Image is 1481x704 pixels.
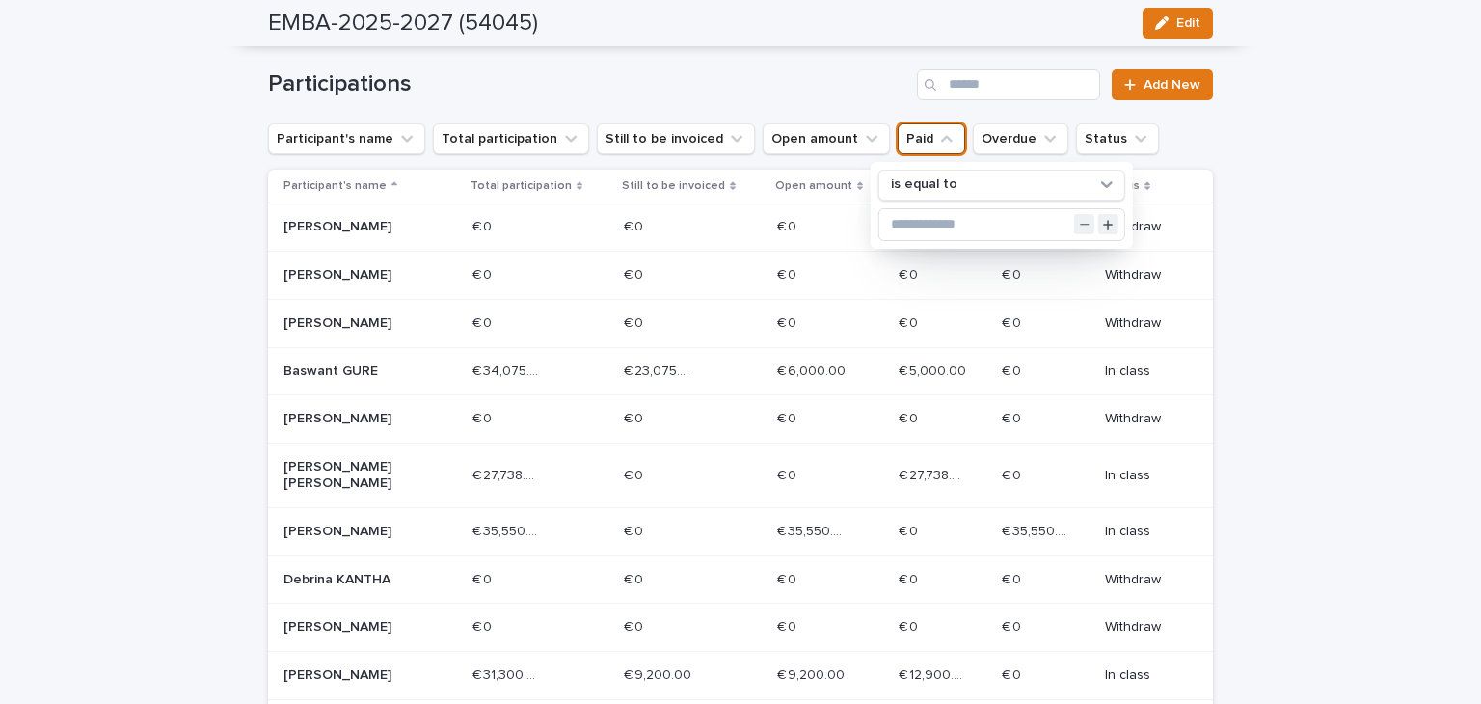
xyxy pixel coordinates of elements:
[1002,464,1025,484] p: € 0
[899,520,922,540] p: € 0
[283,219,421,235] p: [PERSON_NAME]
[1076,123,1159,154] button: Status
[624,663,695,684] p: € 9,200.00
[283,176,387,197] p: Participant's name
[1002,615,1025,636] p: € 0
[1098,214,1118,234] button: Increment value
[268,251,1213,299] tr: [PERSON_NAME]€ 0€ 0 € 0€ 0 € 0€ 0 € 0€ 0 € 0€ 0 Withdraw
[777,568,800,588] p: € 0
[1176,16,1200,30] span: Edit
[1002,407,1025,427] p: € 0
[1105,572,1182,588] p: Withdraw
[268,70,909,98] h1: Participations
[624,464,647,484] p: € 0
[624,568,647,588] p: € 0
[1105,411,1182,427] p: Withdraw
[777,407,800,427] p: € 0
[472,520,545,540] p: € 35,550.00
[1112,69,1213,100] a: Add New
[899,311,922,332] p: € 0
[1074,214,1094,234] button: Decrement value
[1144,78,1200,92] span: Add New
[777,615,800,636] p: € 0
[763,123,890,154] button: Open amount
[472,263,496,284] p: € 0
[1002,568,1025,588] p: € 0
[268,604,1213,652] tr: [PERSON_NAME]€ 0€ 0 € 0€ 0 € 0€ 0 € 0€ 0 € 0€ 0 Withdraw
[777,360,849,380] p: € 6,000.00
[899,615,922,636] p: € 0
[898,123,965,154] button: Paid
[283,364,421,380] p: Baswant GURE
[268,203,1213,252] tr: [PERSON_NAME]€ 0€ 0 € 0€ 0 € 0€ 0 € 0€ 0 € 0€ 0 Withdraw
[268,652,1213,700] tr: [PERSON_NAME]€ 31,300.00€ 31,300.00 € 9,200.00€ 9,200.00 € 9,200.00€ 9,200.00 € 12,900.00€ 12,900...
[472,360,545,380] p: € 34,075.00
[899,464,971,484] p: € 27,738.90
[917,69,1100,100] input: Search
[1105,619,1182,636] p: Withdraw
[891,176,957,193] p: is equal to
[1105,219,1182,235] p: Withdraw
[268,507,1213,555] tr: [PERSON_NAME]€ 35,550.00€ 35,550.00 € 0€ 0 € 35,550.00€ 35,550.00 € 0€ 0 € 35,550.00€ 35,550.00 I...
[1143,8,1213,39] button: Edit
[283,267,421,284] p: [PERSON_NAME]
[268,123,425,154] button: Participant's name
[1105,468,1182,484] p: In class
[899,360,970,380] p: € 5,000.00
[283,572,421,588] p: Debrina KANTHA
[777,663,848,684] p: € 9,200.00
[624,215,647,235] p: € 0
[1105,267,1182,284] p: Withdraw
[624,407,647,427] p: € 0
[624,520,647,540] p: € 0
[472,663,545,684] p: € 31,300.00
[433,123,589,154] button: Total participation
[1002,520,1074,540] p: € 35,550.00
[472,407,496,427] p: € 0
[268,10,538,38] h2: EMBA-2025-2027 (54045)
[472,568,496,588] p: € 0
[1002,360,1025,380] p: € 0
[268,395,1213,444] tr: [PERSON_NAME]€ 0€ 0 € 0€ 0 € 0€ 0 € 0€ 0 € 0€ 0 Withdraw
[1002,263,1025,284] p: € 0
[283,459,421,492] p: [PERSON_NAME] [PERSON_NAME]
[1105,524,1182,540] p: In class
[899,663,971,684] p: € 12,900.00
[268,299,1213,347] tr: [PERSON_NAME]€ 0€ 0 € 0€ 0 € 0€ 0 € 0€ 0 € 0€ 0 Withdraw
[899,407,922,427] p: € 0
[624,311,647,332] p: € 0
[624,263,647,284] p: € 0
[472,464,545,484] p: € 27,738.90
[283,619,421,636] p: [PERSON_NAME]
[1002,663,1025,684] p: € 0
[268,347,1213,395] tr: Baswant GURE€ 34,075.00€ 34,075.00 € 23,075.00€ 23,075.00 € 6,000.00€ 6,000.00 € 5,000.00€ 5,000....
[472,311,496,332] p: € 0
[597,123,755,154] button: Still to be invoiced
[1105,364,1182,380] p: In class
[1105,315,1182,332] p: Withdraw
[777,464,800,484] p: € 0
[283,667,421,684] p: [PERSON_NAME]
[973,123,1068,154] button: Overdue
[624,615,647,636] p: € 0
[472,615,496,636] p: € 0
[777,263,800,284] p: € 0
[283,411,421,427] p: [PERSON_NAME]
[1105,667,1182,684] p: In class
[622,176,725,197] p: Still to be invoiced
[283,524,421,540] p: [PERSON_NAME]
[899,263,922,284] p: € 0
[899,568,922,588] p: € 0
[777,520,849,540] p: € 35,550.00
[775,176,852,197] p: Open amount
[624,360,696,380] p: € 23,075.00
[471,176,572,197] p: Total participation
[268,444,1213,508] tr: [PERSON_NAME] [PERSON_NAME]€ 27,738.90€ 27,738.90 € 0€ 0 € 0€ 0 € 27,738.90€ 27,738.90 € 0€ 0 In ...
[777,311,800,332] p: € 0
[472,215,496,235] p: € 0
[283,315,421,332] p: [PERSON_NAME]
[777,215,800,235] p: € 0
[268,555,1213,604] tr: Debrina KANTHA€ 0€ 0 € 0€ 0 € 0€ 0 € 0€ 0 € 0€ 0 Withdraw
[1002,311,1025,332] p: € 0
